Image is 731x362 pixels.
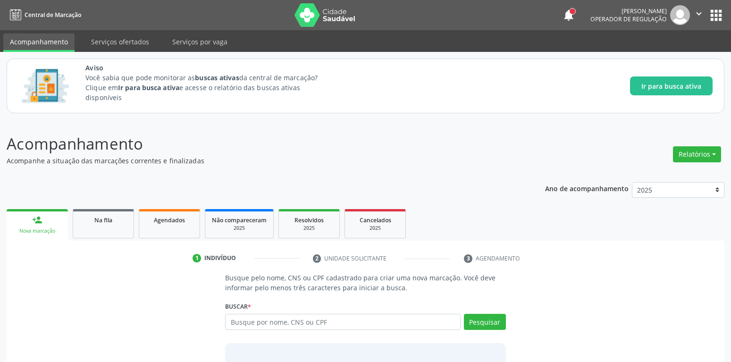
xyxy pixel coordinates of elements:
[84,34,156,50] a: Serviços ofertados
[212,216,267,224] span: Não compareceram
[545,182,629,194] p: Ano de acompanhamento
[7,7,81,23] a: Central de Marcação
[673,146,721,162] button: Relatórios
[630,76,713,95] button: Ir para busca ativa
[225,299,251,314] label: Buscar
[25,11,81,19] span: Central de Marcação
[360,216,391,224] span: Cancelados
[94,216,112,224] span: Na fila
[590,7,667,15] div: [PERSON_NAME]
[85,73,335,102] p: Você sabia que pode monitorar as da central de marcação? Clique em e acesse o relatório das busca...
[7,156,509,166] p: Acompanhe a situação das marcações correntes e finalizadas
[3,34,75,52] a: Acompanhamento
[464,314,506,330] button: Pesquisar
[641,81,701,91] span: Ir para busca ativa
[690,5,708,25] button: 
[708,7,724,24] button: apps
[195,73,239,82] strong: buscas ativas
[166,34,234,50] a: Serviços por vaga
[286,225,333,232] div: 2025
[225,273,505,293] p: Busque pelo nome, CNS ou CPF cadastrado para criar uma nova marcação. Você deve informar pelo men...
[562,8,575,22] button: notifications
[32,215,42,225] div: person_add
[212,225,267,232] div: 2025
[225,314,460,330] input: Busque por nome, CNS ou CPF
[590,15,667,23] span: Operador de regulação
[85,63,335,73] span: Aviso
[18,65,72,107] img: Imagem de CalloutCard
[694,8,704,19] i: 
[204,254,236,262] div: Indivíduo
[294,216,324,224] span: Resolvidos
[352,225,399,232] div: 2025
[193,254,201,262] div: 1
[154,216,185,224] span: Agendados
[670,5,690,25] img: img
[13,227,61,235] div: Nova marcação
[7,132,509,156] p: Acompanhamento
[118,83,179,92] strong: Ir para busca ativa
